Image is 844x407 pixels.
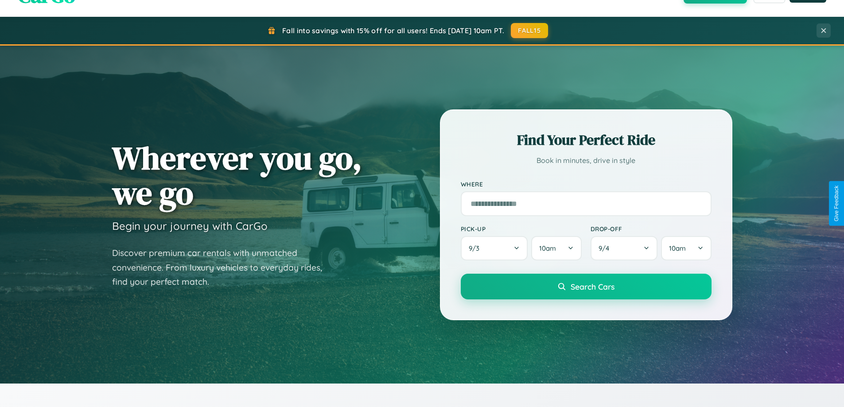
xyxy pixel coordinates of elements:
button: Search Cars [461,274,712,299]
button: FALL15 [511,23,548,38]
span: 9 / 3 [469,244,484,252]
label: Pick-up [461,225,582,233]
h1: Wherever you go, we go [112,140,362,210]
div: Give Feedback [833,186,840,221]
p: Discover premium car rentals with unmatched convenience. From luxury vehicles to everyday rides, ... [112,246,334,289]
button: 10am [531,236,581,260]
h2: Find Your Perfect Ride [461,130,712,150]
span: 10am [539,244,556,252]
span: Fall into savings with 15% off for all users! Ends [DATE] 10am PT. [282,26,504,35]
label: Where [461,180,712,188]
button: 10am [661,236,711,260]
span: 10am [669,244,686,252]
label: Drop-off [591,225,712,233]
button: 9/3 [461,236,528,260]
span: Search Cars [571,282,615,291]
p: Book in minutes, drive in style [461,154,712,167]
h3: Begin your journey with CarGo [112,219,268,233]
span: 9 / 4 [599,244,614,252]
button: 9/4 [591,236,658,260]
